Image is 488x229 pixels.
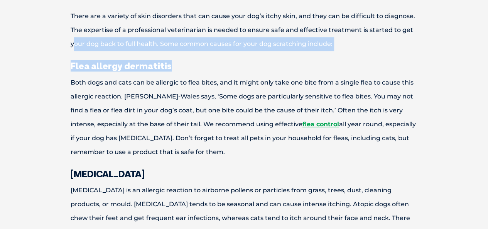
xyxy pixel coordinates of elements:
[44,9,445,51] p: There are a variety of skin disorders that can cause your dog’s itchy skin, and they can be diffi...
[302,120,339,128] a: flea control
[44,169,445,178] h3: [MEDICAL_DATA]
[44,61,445,70] h3: Flea allergy dermatitis
[44,76,445,159] p: Both dogs and cats can be allergic to flea bites, and it might only take one bite from a single f...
